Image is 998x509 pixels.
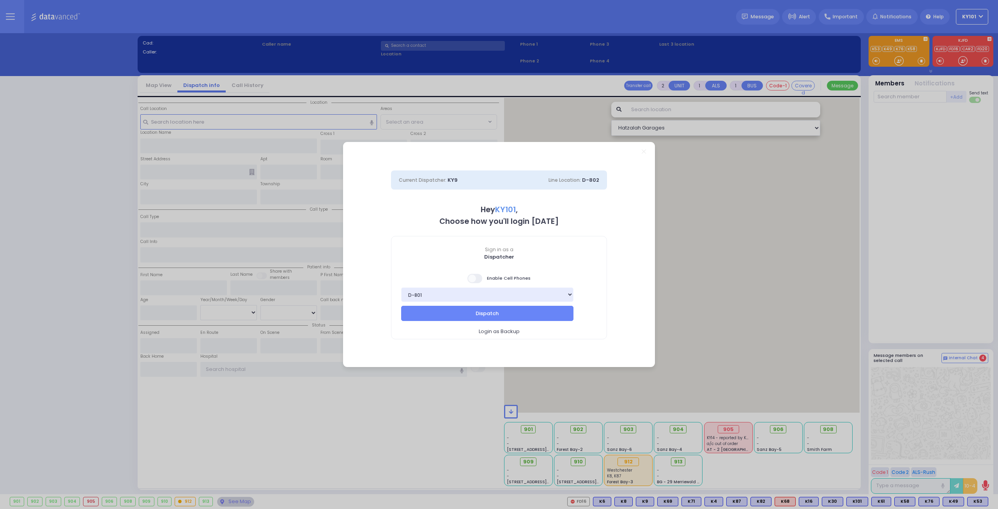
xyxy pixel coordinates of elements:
[495,204,516,215] span: KY101
[549,177,581,183] span: Line Location:
[401,306,573,321] button: Dispatch
[399,177,446,183] span: Current Dispatcher:
[479,328,520,335] span: Login as Backup
[582,176,599,184] span: D-802
[439,216,559,227] b: Choose how you'll login [DATE]
[642,149,646,154] a: Close
[481,204,518,215] b: Hey ,
[467,273,531,284] span: Enable Cell Phones
[484,253,514,261] b: Dispatcher
[391,246,607,253] span: Sign in as a
[448,176,458,184] span: KY9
